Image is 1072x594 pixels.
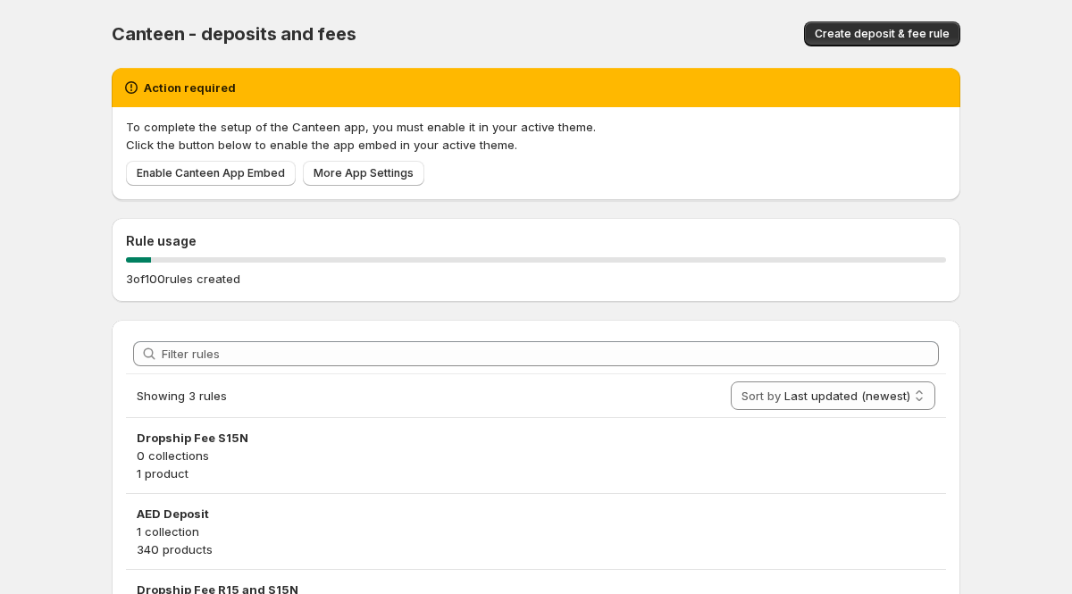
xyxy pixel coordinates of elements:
input: Filter rules [162,341,939,366]
span: Create deposit & fee rule [815,27,950,41]
span: Enable Canteen App Embed [137,166,285,180]
h3: Dropship Fee S15N [137,429,935,447]
p: 340 products [137,540,935,558]
span: More App Settings [314,166,414,180]
span: Showing 3 rules [137,389,227,403]
p: 1 collection [137,523,935,540]
p: To complete the setup of the Canteen app, you must enable it in your active theme. [126,118,946,136]
p: 0 collections [137,447,935,464]
p: 1 product [137,464,935,482]
a: More App Settings [303,161,424,186]
p: Click the button below to enable the app embed in your active theme. [126,136,946,154]
span: Canteen - deposits and fees [112,23,356,45]
h3: AED Deposit [137,505,935,523]
button: Create deposit & fee rule [804,21,960,46]
h2: Action required [144,79,236,96]
h2: Rule usage [126,232,946,250]
a: Enable Canteen App Embed [126,161,296,186]
p: 3 of 100 rules created [126,270,240,288]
